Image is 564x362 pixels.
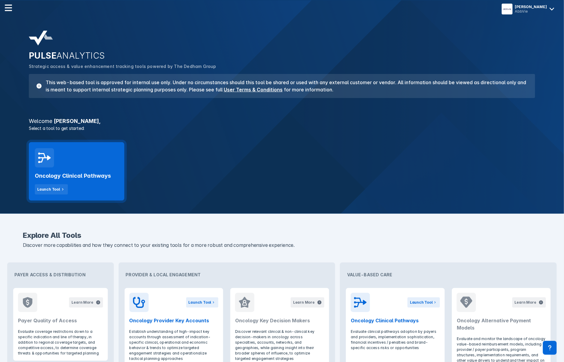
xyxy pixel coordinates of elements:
img: menu--horizontal.svg [5,4,12,11]
p: Establish understanding of high-impact key accounts through assessment of indication-specific cli... [129,329,219,361]
h2: PULSE [29,51,535,61]
p: Select a tool to get started: [25,125,539,131]
div: [PERSON_NAME] [515,5,547,9]
div: Launch Tool [37,187,60,192]
h2: Oncology Key Decision Makers [235,317,324,324]
h3: This web-based tool is approved for internal use only. Under no circumstances should this tool be... [42,79,528,93]
p: Strategic access & value enhancement tracking tools powered by The Dedham Group [29,63,535,70]
a: Oncology Clinical PathwaysLaunch Tool [29,142,124,201]
div: Learn More [293,300,315,305]
div: Provider & Local Engagement [121,265,333,284]
h3: [PERSON_NAME] , [25,118,539,124]
div: Launch Tool [189,300,211,305]
div: AbbVie [515,9,547,14]
div: Contact Support [543,341,557,355]
div: Value-Based Care [342,265,554,284]
h2: Oncology Provider Key Accounts [129,317,219,324]
h2: Explore All Tools [23,232,541,239]
div: Launch Tool [410,300,433,305]
button: Learn More [291,297,324,308]
div: Payer Access & Distribution [10,265,111,284]
span: ANALYTICS [56,51,105,61]
button: Launch Tool [408,297,440,308]
p: Discover more capabilities and how they connect to your existing tools for a more robust and comp... [23,241,541,249]
a: User Terms & Conditions [224,87,283,93]
h2: Oncology Alternative Payment Models [457,317,546,331]
p: Evaluate clinical pathways adoption by payers and providers, implementation sophistication, finan... [351,329,440,351]
button: Launch Tool [35,184,68,195]
button: Launch Tool [186,297,219,308]
p: Discover relevant clinical & non-clinical key decision-makers in oncology across specialties, acc... [235,329,324,361]
span: Welcome [29,118,52,124]
img: menu button [503,5,511,13]
h2: Oncology Clinical Pathways [351,317,440,324]
p: Evaluate coverage restrictions down to a specific indication and line of therapy, in addition to ... [18,329,103,356]
img: pulse-analytics-logo [29,31,53,46]
button: Learn More [69,297,103,308]
button: Learn More [512,297,546,308]
h2: Oncology Clinical Pathways [35,172,111,179]
div: Learn More [515,300,536,305]
div: Learn More [71,300,93,305]
h2: Payer Quality of Access [18,317,103,324]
